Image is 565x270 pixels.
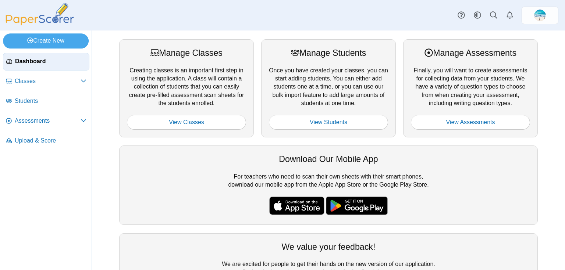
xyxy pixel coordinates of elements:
span: Upload & Score [15,137,86,145]
a: Upload & Score [3,132,89,150]
div: Manage Classes [127,47,246,59]
span: Students [15,97,86,105]
a: View Students [269,115,388,130]
div: Download Our Mobile App [127,153,530,165]
img: google-play-badge.png [326,197,388,215]
div: Manage Students [269,47,388,59]
a: Assessments [3,112,89,130]
a: ps.H1yuw66FtyTk4FxR [522,7,558,24]
a: View Assessments [411,115,530,130]
img: ps.H1yuw66FtyTk4FxR [534,10,546,21]
img: PaperScorer [3,3,77,25]
a: Classes [3,73,89,90]
a: PaperScorer [3,20,77,26]
div: Finally, you will want to create assessments for collecting data from your students. We have a va... [403,39,538,137]
span: Assessments [15,117,81,125]
a: Students [3,93,89,110]
span: Classes [15,77,81,85]
div: We value your feedback! [127,241,530,253]
a: Dashboard [3,53,89,71]
div: Manage Assessments [411,47,530,59]
span: Chrissy Greenberg [534,10,546,21]
div: Creating classes is an important first step in using the application. A class will contain a coll... [119,39,254,137]
span: Dashboard [15,57,86,65]
div: Once you have created your classes, you can start adding students. You can either add students on... [261,39,396,137]
a: Alerts [502,7,518,24]
img: apple-store-badge.svg [269,197,324,215]
a: Create New [3,33,89,48]
a: View Classes [127,115,246,130]
div: For teachers who need to scan their own sheets with their smart phones, download our mobile app f... [119,145,538,225]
